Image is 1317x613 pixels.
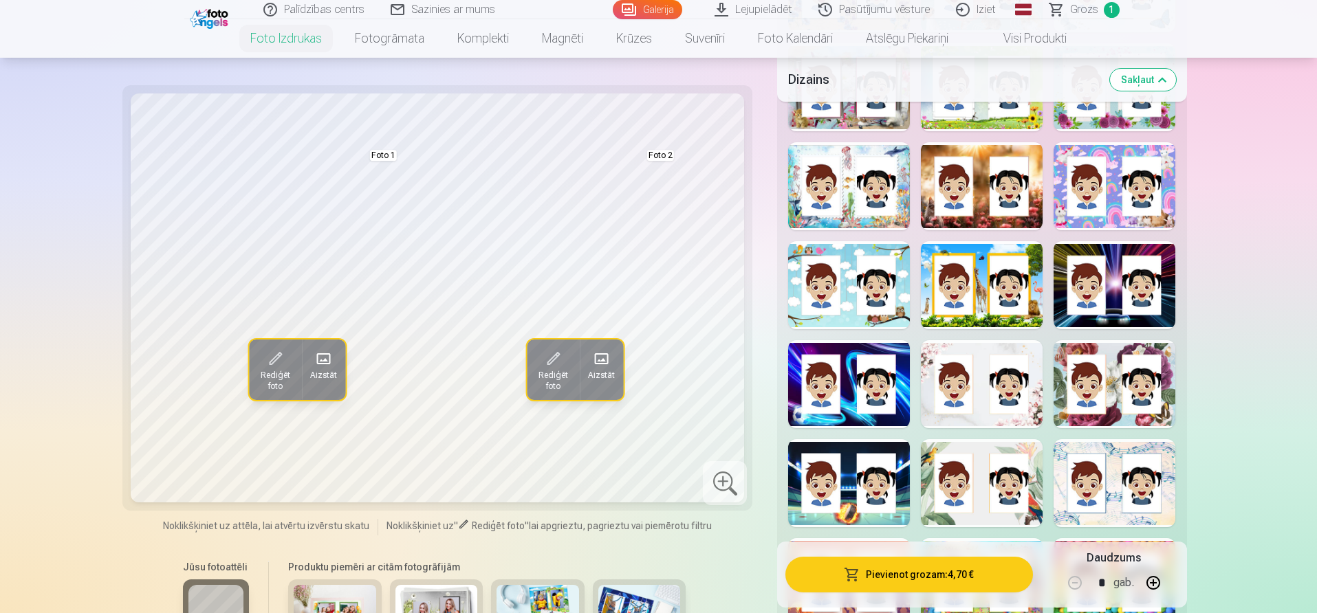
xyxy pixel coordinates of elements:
[338,19,441,58] a: Fotogrāmata
[454,520,458,531] span: "
[849,19,965,58] a: Atslēgu piekariņi
[441,19,525,58] a: Komplekti
[965,19,1083,58] a: Visi produkti
[190,5,232,29] img: /fa1
[387,520,454,531] span: Noklikšķiniet uz
[257,370,294,392] span: Rediģēt foto
[472,520,525,531] span: Rediģēt foto
[525,19,600,58] a: Magnēti
[1113,566,1134,599] div: gab.
[183,560,249,574] h6: Jūsu fotoattēli
[668,19,741,58] a: Suvenīri
[535,370,572,392] span: Rediģēt foto
[529,520,712,531] span: lai apgrieztu, pagrieztu vai piemērotu filtru
[1110,69,1176,91] button: Sakļaut
[234,19,338,58] a: Foto izdrukas
[587,370,614,381] span: Aizstāt
[283,560,691,574] h6: Produktu piemēri ar citām fotogrāfijām
[785,557,1032,592] button: Pievienot grozam:4,70 €
[600,19,668,58] a: Krūzes
[788,70,1098,89] h5: Dizains
[1104,2,1120,18] span: 1
[249,339,302,400] button: Rediģēt foto
[579,339,622,400] button: Aizstāt
[163,519,369,533] span: Noklikšķiniet uz attēla, lai atvērtu izvērstu skatu
[527,339,580,400] button: Rediģēt foto
[1087,550,1141,566] h5: Daudzums
[741,19,849,58] a: Foto kalendāri
[310,370,337,381] span: Aizstāt
[1070,1,1098,18] span: Grozs
[302,339,345,400] button: Aizstāt
[525,520,529,531] span: "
